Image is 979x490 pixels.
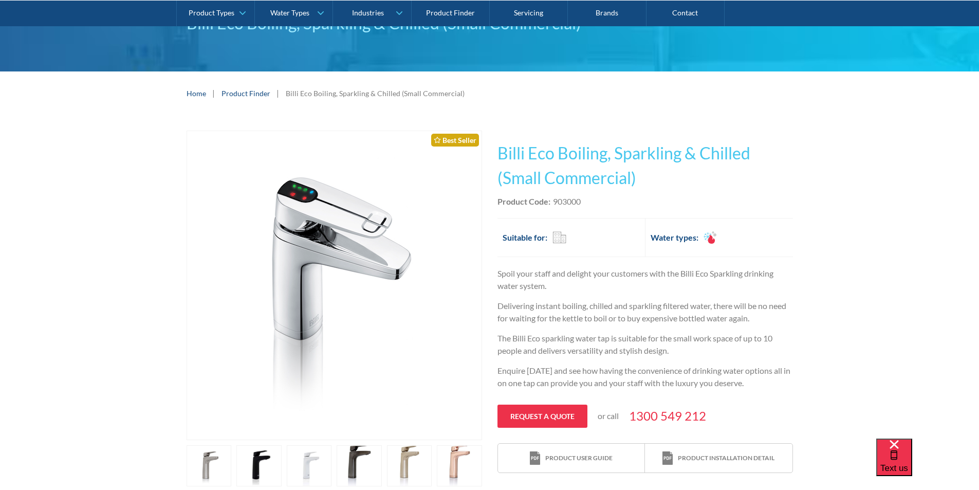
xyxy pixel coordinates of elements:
a: Request a quote [497,405,587,428]
a: open lightbox [187,131,482,440]
a: open lightbox [387,445,432,486]
div: Product user guide [545,453,613,463]
a: print iconProduct installation detail [645,444,792,473]
p: Delivering instant boiling, chilled and sparkling filtered water, there will be no need for waiti... [497,300,793,324]
a: open lightbox [187,445,232,486]
img: Billi Eco Boiling, Sparkling & Chilled (Small Commercial) [232,131,436,440]
p: or call [598,410,619,422]
a: Home [187,88,206,99]
a: open lightbox [236,445,282,486]
a: open lightbox [337,445,382,486]
div: | [275,87,281,99]
a: 1300 549 212 [629,407,706,425]
img: print icon [530,451,540,465]
h2: Suitable for: [503,231,547,244]
a: open lightbox [437,445,482,486]
p: The Billi Eco sparkling water tap is suitable for the small work space of up to 10 people and del... [497,332,793,357]
a: print iconProduct user guide [498,444,645,473]
div: Product Types [189,8,234,17]
img: print icon [662,451,673,465]
div: Best Seller [431,134,479,147]
div: Industries [352,8,384,17]
p: Spoil your staff and delight your customers with the Billi Eco Sparkling drinking water system. [497,267,793,292]
div: | [211,87,216,99]
div: 903000 [553,195,581,208]
strong: Product Code: [497,196,550,206]
p: Enquire [DATE] and see how having the convenience of drinking water options all in on one tap can... [497,365,793,389]
div: Billi Eco Boiling, Sparkling & Chilled (Small Commercial) [286,88,465,99]
iframe: podium webchat widget bubble [876,439,979,490]
h1: Billi Eco Boiling, Sparkling & Chilled (Small Commercial) [497,141,793,190]
a: open lightbox [287,445,332,486]
a: Product Finder [221,88,270,99]
div: Product installation detail [678,453,774,463]
h2: Water types: [651,231,698,244]
div: Water Types [270,8,309,17]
